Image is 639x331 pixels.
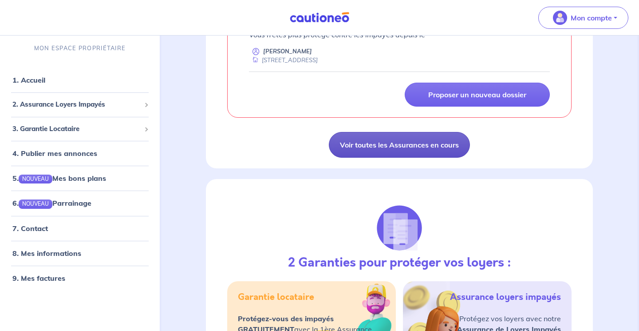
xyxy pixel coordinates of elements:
[405,83,550,107] a: Proposer un nouveau dossier
[4,120,156,137] div: 3. Garantie Locataire
[288,255,511,271] h3: 2 Garanties pour protéger vos loyers :
[12,199,91,207] a: 6.NOUVEAUParrainage
[34,44,126,52] p: MON ESPACE PROPRIÉTAIRE
[375,204,423,252] img: justif-loupe
[4,244,156,262] div: 8. Mes informations
[4,96,156,113] div: 2. Assurance Loyers Impayés
[12,248,81,257] a: 8. Mes informations
[4,144,156,162] div: 4. Publier mes annonces
[450,292,561,303] h5: Assurance loyers impayés
[263,47,312,56] p: [PERSON_NAME]
[12,124,141,134] span: 3. Garantie Locataire
[329,132,470,158] a: Voir toutes les Assurances en cours
[12,100,141,110] span: 2. Assurance Loyers Impayés
[238,292,314,303] h5: Garantie locataire
[538,7,628,29] button: illu_account_valid_menu.svgMon compte
[428,90,526,99] p: Proposer un nouveau dossier
[571,12,612,23] p: Mon compte
[12,76,45,84] a: 1. Accueil
[4,269,156,287] div: 9. Mes factures
[4,219,156,237] div: 7. Contact
[4,169,156,187] div: 5.NOUVEAUMes bons plans
[249,56,318,64] div: [STREET_ADDRESS]
[4,71,156,89] div: 1. Accueil
[4,194,156,212] div: 6.NOUVEAUParrainage
[553,11,567,25] img: illu_account_valid_menu.svg
[286,12,353,23] img: Cautioneo
[12,149,97,158] a: 4. Publier mes annonces
[12,174,106,183] a: 5.NOUVEAUMes bons plans
[12,273,65,282] a: 9. Mes factures
[12,223,48,232] a: 7. Contact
